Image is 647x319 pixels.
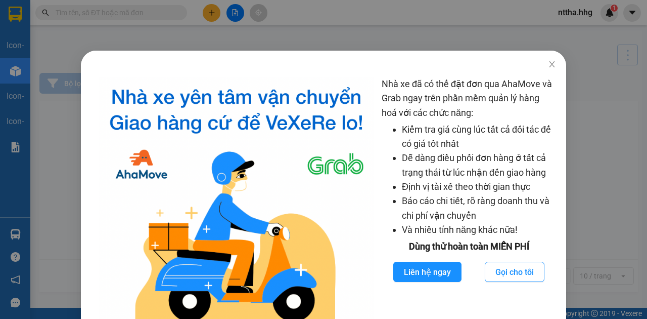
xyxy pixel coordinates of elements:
li: Báo cáo chi tiết, rõ ràng doanh thu và chi phí vận chuyển [402,194,556,223]
li: Định vị tài xế theo thời gian thực [402,180,556,194]
button: Gọi cho tôi [485,262,544,282]
li: Kiểm tra giá cùng lúc tất cả đối tác để có giá tốt nhất [402,123,556,151]
li: Và nhiều tính năng khác nữa! [402,223,556,237]
span: Gọi cho tôi [495,266,534,278]
button: Liên hệ ngay [393,262,461,282]
span: Liên hệ ngay [404,266,451,278]
span: close [548,60,556,68]
button: Close [538,51,566,79]
li: Dễ dàng điều phối đơn hàng ở tất cả trạng thái từ lúc nhận đến giao hàng [402,151,556,180]
div: Dùng thử hoàn toàn MIỄN PHÍ [382,240,556,254]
